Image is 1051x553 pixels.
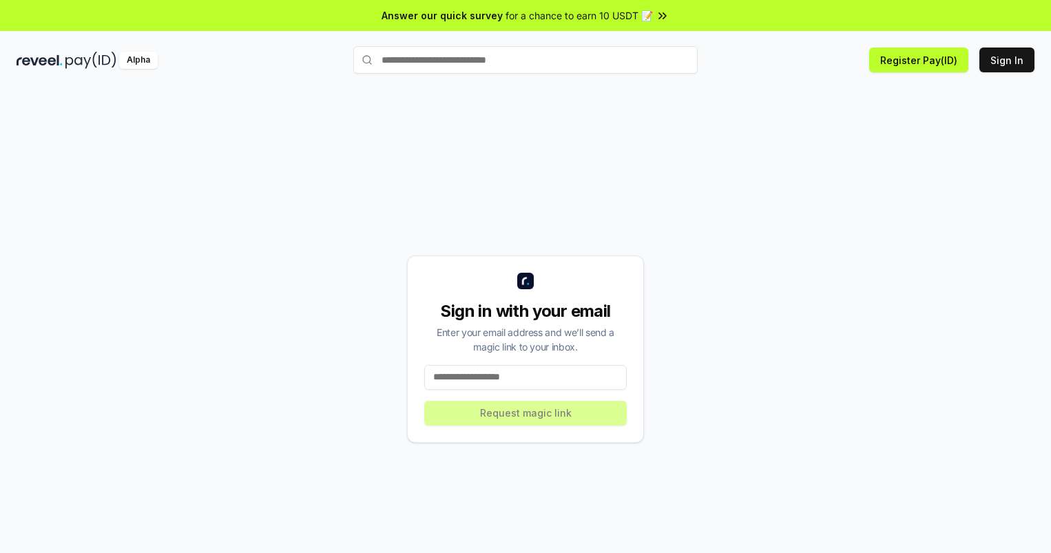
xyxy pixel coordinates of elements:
span: for a chance to earn 10 USDT 📝 [506,8,653,23]
div: Alpha [119,52,158,69]
span: Answer our quick survey [382,8,503,23]
img: pay_id [65,52,116,69]
button: Sign In [979,48,1034,72]
img: logo_small [517,273,534,289]
div: Enter your email address and we’ll send a magic link to your inbox. [424,325,627,354]
img: reveel_dark [17,52,63,69]
div: Sign in with your email [424,300,627,322]
button: Register Pay(ID) [869,48,968,72]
